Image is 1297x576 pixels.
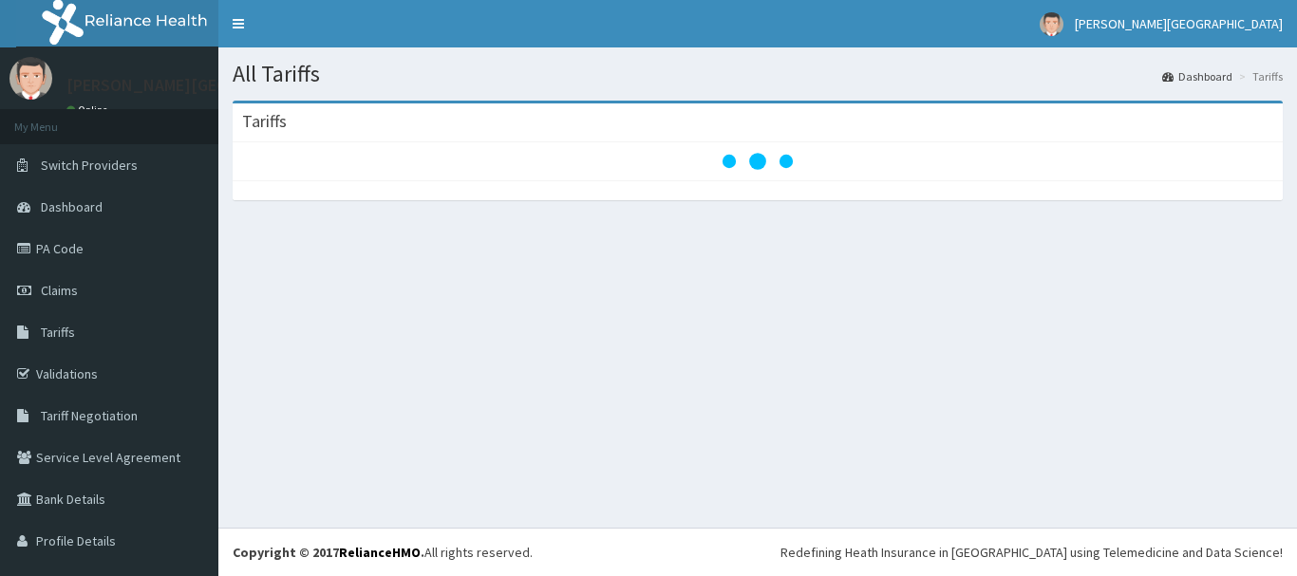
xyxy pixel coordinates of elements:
[66,77,348,94] p: [PERSON_NAME][GEOGRAPHIC_DATA]
[41,157,138,174] span: Switch Providers
[41,407,138,424] span: Tariff Negotiation
[9,57,52,100] img: User Image
[720,123,796,199] svg: audio-loading
[242,113,287,130] h3: Tariffs
[41,324,75,341] span: Tariffs
[1075,15,1283,32] span: [PERSON_NAME][GEOGRAPHIC_DATA]
[233,62,1283,86] h1: All Tariffs
[1162,68,1232,84] a: Dashboard
[41,282,78,299] span: Claims
[233,544,424,561] strong: Copyright © 2017 .
[339,544,421,561] a: RelianceHMO
[218,528,1297,576] footer: All rights reserved.
[41,198,103,215] span: Dashboard
[1234,68,1283,84] li: Tariffs
[780,543,1283,562] div: Redefining Heath Insurance in [GEOGRAPHIC_DATA] using Telemedicine and Data Science!
[1040,12,1063,36] img: User Image
[66,103,112,117] a: Online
